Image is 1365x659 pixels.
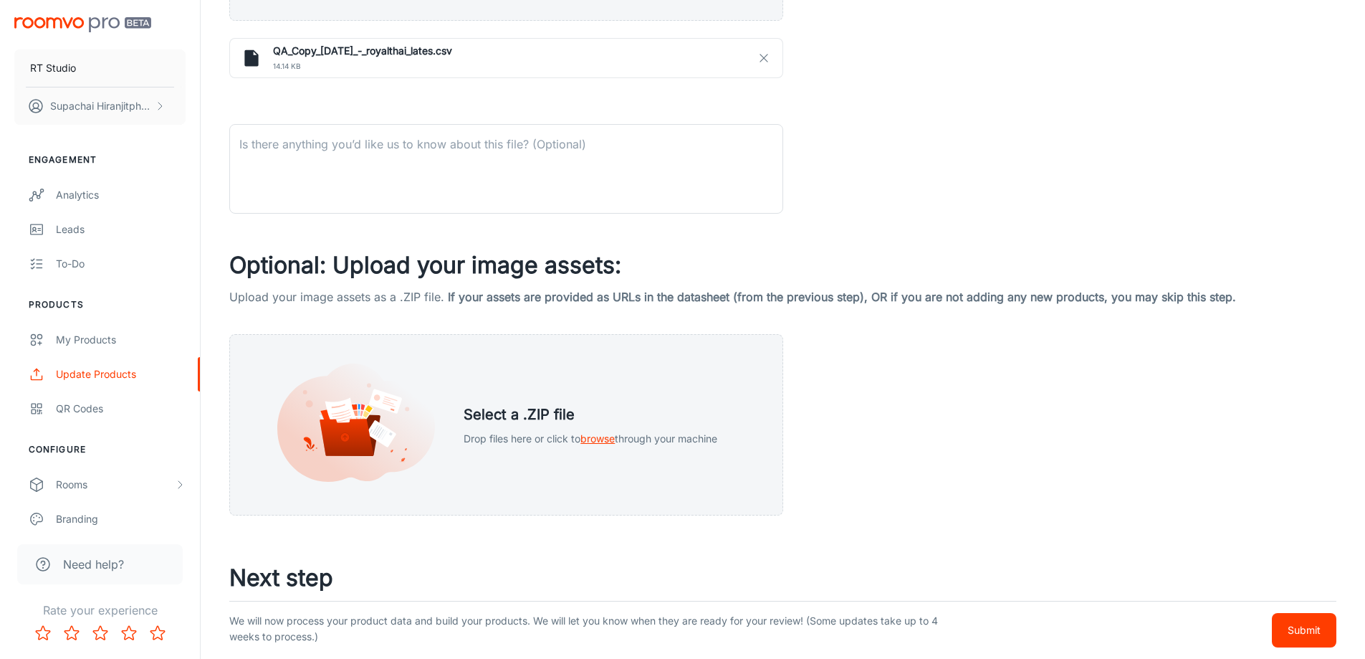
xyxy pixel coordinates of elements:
h5: Select a .ZIP file [464,404,717,425]
div: To-do [56,256,186,272]
p: Upload your image assets as a .ZIP file. [229,288,1336,305]
button: Rate 1 star [29,619,57,648]
button: Rate 4 star [115,619,143,648]
div: Rooms [56,477,174,493]
button: Supachai Hiranjitphonchana [14,87,186,125]
button: Rate 5 star [143,619,172,648]
div: QR Codes [56,401,186,417]
div: Branding [56,511,186,527]
p: Submit [1288,622,1321,638]
div: My Products [56,332,186,348]
div: Leads [56,222,186,237]
span: browse [580,432,615,445]
p: Drop files here or click to through your machine [464,431,717,447]
button: Rate 3 star [86,619,115,648]
p: Supachai Hiranjitphonchana [50,98,151,114]
div: Update Products [56,366,186,382]
div: Analytics [56,187,186,203]
button: Submit [1272,613,1336,648]
span: If your assets are provided as URLs in the datasheet (from the previous step), OR if you are not ... [448,290,1236,304]
span: 14.14 kB [273,59,771,73]
p: Rate your experience [11,602,188,619]
p: We will now process your product data and build your products. We will let you know when they are... [229,613,949,648]
button: Rate 2 star [57,619,86,648]
span: Need help? [63,556,124,573]
div: Select a .ZIP fileDrop files here or click tobrowsethrough your machine [229,334,783,516]
h6: QA_Copy_[DATE]_-_royalthai_lates.csv [273,43,771,59]
h3: Next step [229,561,1336,595]
img: Roomvo PRO Beta [14,17,151,32]
button: RT Studio [14,49,186,87]
p: RT Studio [30,60,76,76]
h3: Optional: Upload your image assets: [229,248,1336,283]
